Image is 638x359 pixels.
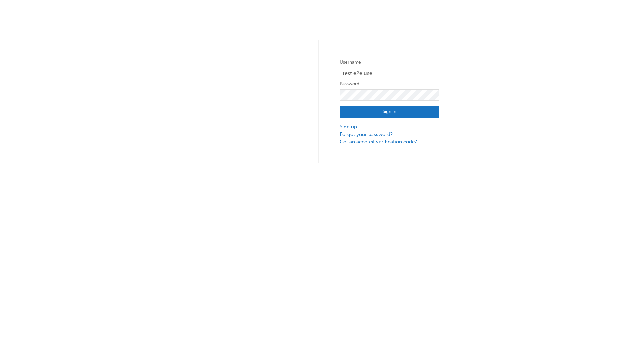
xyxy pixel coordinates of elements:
[340,131,439,138] a: Forgot your password?
[340,106,439,118] button: Sign In
[340,59,439,66] label: Username
[340,138,439,146] a: Got an account verification code?
[340,123,439,131] a: Sign up
[340,80,439,88] label: Password
[340,68,439,79] input: Username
